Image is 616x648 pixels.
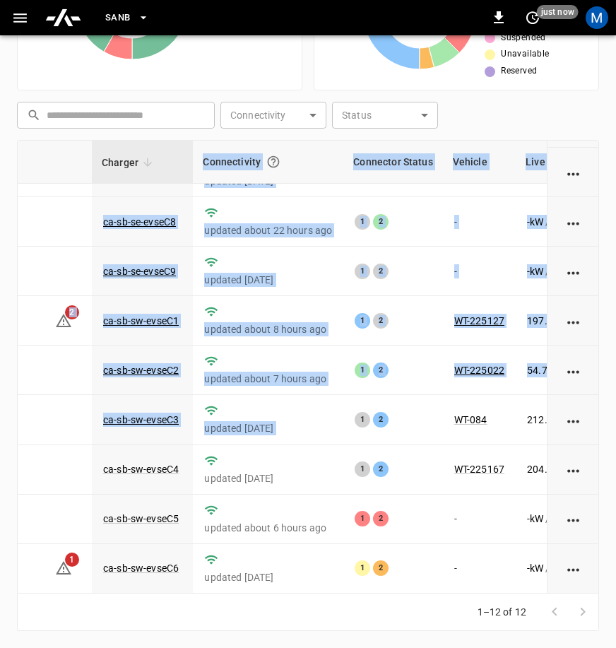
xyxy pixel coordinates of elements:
div: 2 [373,511,389,526]
div: 2 [373,560,389,576]
div: action cell options [564,561,582,575]
p: updated about 8 hours ago [204,322,332,336]
div: / 360 kW [527,561,609,575]
p: - kW [527,264,543,278]
th: Vehicle [443,141,516,184]
p: updated about 6 hours ago [204,521,332,535]
div: 1 [355,214,370,230]
a: ca-sb-se-evseC9 [103,266,176,277]
button: set refresh interval [521,6,544,29]
p: 1–12 of 12 [478,605,527,619]
div: 1 [355,560,370,576]
div: 2 [373,461,389,477]
p: - kW [527,215,543,229]
p: - kW [527,561,543,575]
span: Suspended [501,31,546,45]
div: action cell options [564,363,582,377]
td: - [443,495,516,544]
p: updated [DATE] [204,273,332,287]
a: 1 [55,562,72,573]
a: ca-sb-sw-evseC5 [103,513,179,524]
div: / 360 kW [527,215,609,229]
div: 2 [373,412,389,428]
span: 2 [65,305,79,319]
p: updated about 22 hours ago [204,223,332,237]
a: 2 [55,314,72,326]
div: 1 [355,412,370,428]
div: 2 [373,264,389,279]
div: / 360 kW [527,413,609,427]
div: 1 [355,461,370,477]
div: / 360 kW [527,314,609,328]
a: ca-sb-sw-evseC3 [103,414,179,425]
div: Connectivity [203,149,333,175]
p: 197.22 kW [527,314,572,328]
div: action cell options [564,215,582,229]
a: ca-sb-sw-evseC4 [103,464,179,475]
div: / 360 kW [527,512,609,526]
a: WT-225022 [454,365,504,376]
div: / 360 kW [527,264,609,278]
p: updated [DATE] [204,570,332,584]
div: action cell options [564,413,582,427]
div: 1 [355,313,370,329]
p: 212.80 kW [527,413,572,427]
span: 1 [65,553,79,567]
span: Reserved [501,64,537,78]
div: action cell options [564,264,582,278]
div: 1 [355,264,370,279]
td: - [443,197,516,247]
div: 2 [373,214,389,230]
a: ca-sb-se-evseC8 [103,216,176,228]
button: SanB [100,4,155,32]
div: 1 [355,363,370,378]
div: 2 [373,363,389,378]
p: 54.70 kW [527,363,567,377]
p: updated about 7 hours ago [204,372,332,386]
div: action cell options [564,314,582,328]
span: Unavailable [501,47,549,61]
div: 2 [373,313,389,329]
a: WT-084 [454,414,487,425]
div: / 360 kW [527,363,609,377]
a: ca-sb-sw-evseC1 [103,315,179,326]
th: Connector Status [343,141,442,184]
a: WT-225127 [454,315,504,326]
span: Charger [102,154,157,171]
div: action cell options [564,512,582,526]
div: profile-icon [586,6,608,29]
a: WT-225167 [454,464,504,475]
a: ca-sb-sw-evseC6 [103,562,179,574]
div: / 360 kW [527,462,609,476]
div: action cell options [564,165,582,179]
td: - [443,247,516,296]
div: 1 [355,511,370,526]
p: updated [DATE] [204,471,332,485]
button: Connection between the charger and our software. [261,149,286,175]
p: 204.30 kW [527,462,572,476]
span: just now [537,5,579,19]
img: ampcontrol.io logo [45,4,82,31]
span: SanB [105,10,131,26]
div: action cell options [564,462,582,476]
p: updated [DATE] [204,421,332,435]
p: - kW [527,512,543,526]
a: ca-sb-sw-evseC2 [103,365,179,376]
td: - [443,544,516,594]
